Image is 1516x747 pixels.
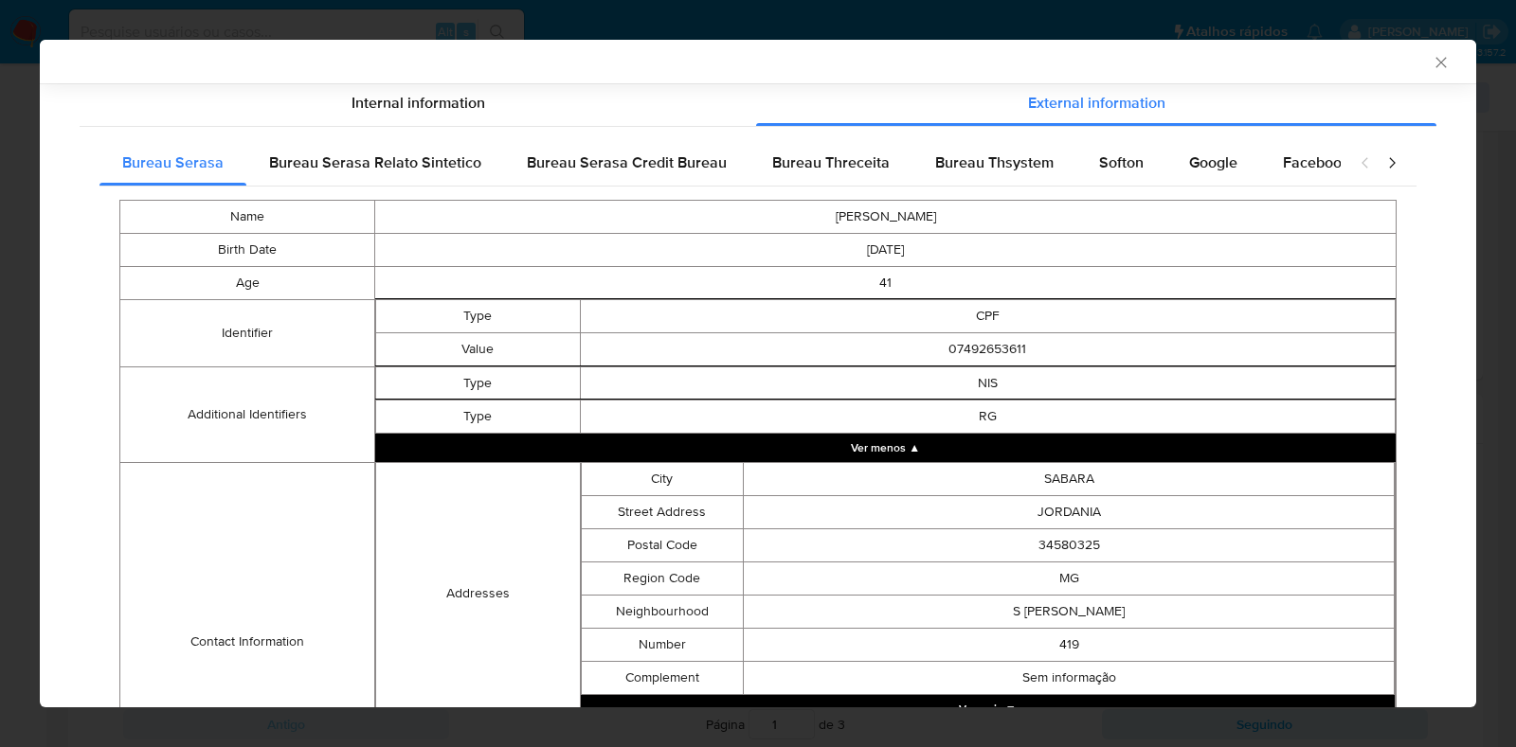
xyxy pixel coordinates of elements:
td: Value [376,333,580,366]
button: Collapse array [375,434,1396,462]
td: Type [376,367,580,400]
span: Google [1189,151,1237,173]
td: [PERSON_NAME] [375,201,1397,234]
td: Identifier [120,300,375,367]
td: Type [376,300,580,333]
td: Birth Date [120,234,375,267]
span: Internal information [352,92,485,114]
td: Name [120,201,375,234]
button: Expand array [581,695,1396,723]
td: 34580325 [744,529,1395,562]
td: Sem informação [744,662,1395,695]
span: External information [1028,92,1165,114]
td: City [581,463,744,496]
td: Additional Identifiers [120,367,375,463]
td: Street Address [581,496,744,529]
td: 41 [375,267,1397,300]
td: Type [376,400,580,434]
span: Facebook [1283,151,1349,173]
td: 419 [744,629,1395,662]
span: Bureau Serasa [122,151,224,173]
button: Fechar a janela [1432,53,1449,70]
span: Softon [1099,151,1144,173]
span: Bureau Serasa Relato Sintetico [269,151,481,173]
td: Age [120,267,375,300]
td: Neighbourhood [581,596,744,629]
td: RG [580,400,1396,434]
span: Bureau Threceita [772,151,890,173]
td: 07492653611 [580,333,1396,366]
td: Region Code [581,562,744,596]
td: [DATE] [375,234,1397,267]
td: MG [744,562,1395,596]
td: Postal Code [581,529,744,562]
td: SABARA [744,463,1395,496]
span: Bureau Serasa Credit Bureau [527,151,727,173]
td: Addresses [376,463,580,724]
td: S [PERSON_NAME] [744,596,1395,629]
div: closure-recommendation-modal [40,40,1476,707]
div: Detailed info [80,80,1436,126]
span: Bureau Thsystem [935,151,1054,173]
td: Number [581,629,744,662]
td: JORDANIA [744,496,1395,529]
td: NIS [580,367,1396,400]
div: Detailed external info [99,140,1341,186]
td: CPF [580,300,1396,333]
td: Complement [581,662,744,695]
